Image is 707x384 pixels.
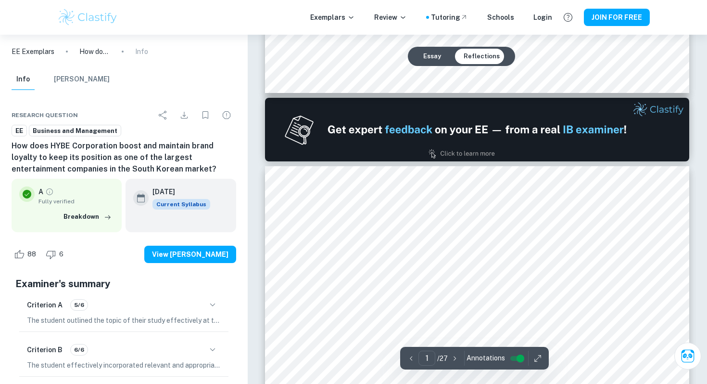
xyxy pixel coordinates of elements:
p: Info [135,46,148,57]
div: Report issue [217,106,236,125]
p: / 27 [437,353,448,364]
h5: Examiner's summary [15,277,232,291]
h6: [DATE] [152,186,202,197]
h6: Criterion A [27,300,63,310]
img: Ad [265,98,689,161]
span: 5/6 [71,301,88,309]
button: [PERSON_NAME] [54,69,110,90]
a: Business and Management [29,125,121,137]
img: Clastify logo [57,8,118,27]
p: The student outlined the topic of their study effectively at the beginning of the essay, clearly ... [27,315,221,326]
div: Share [153,106,173,125]
h6: Criterion B [27,344,63,355]
a: EE Exemplars [12,46,54,57]
span: Annotations [467,353,505,363]
button: Help and Feedback [560,9,576,26]
button: Ask Clai [674,343,701,370]
p: The student effectively incorporated relevant and appropriate source material throughout the essa... [27,360,221,371]
span: Fully verified [38,197,114,206]
button: Essay [416,49,449,64]
button: Reflections [456,49,507,64]
p: How does HYBE Corporation boost and maintain brand loyalty to keep its position as one of the lar... [79,46,110,57]
span: EE [12,126,26,136]
a: Schools [487,12,514,23]
span: Research question [12,111,78,119]
span: 6 [54,250,69,259]
button: View [PERSON_NAME] [144,246,236,263]
p: A [38,186,43,197]
a: EE [12,125,27,137]
span: Business and Management [29,126,121,136]
span: Current Syllabus [152,199,210,210]
div: This exemplar is based on the current syllabus. Feel free to refer to it for inspiration/ideas wh... [152,199,210,210]
h6: How does HYBE Corporation boost and maintain brand loyalty to keep its position as one of the lar... [12,140,236,175]
a: Grade fully verified [45,187,54,196]
div: Download [175,106,194,125]
div: Bookmark [196,106,215,125]
span: 6/6 [71,345,88,354]
span: 88 [22,250,41,259]
p: Review [374,12,407,23]
button: Breakdown [61,210,114,224]
div: Like [12,247,41,262]
button: Info [12,69,35,90]
a: Tutoring [431,12,468,23]
p: Exemplars [310,12,355,23]
a: Login [533,12,552,23]
button: JOIN FOR FREE [584,9,650,26]
div: Dislike [43,247,69,262]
